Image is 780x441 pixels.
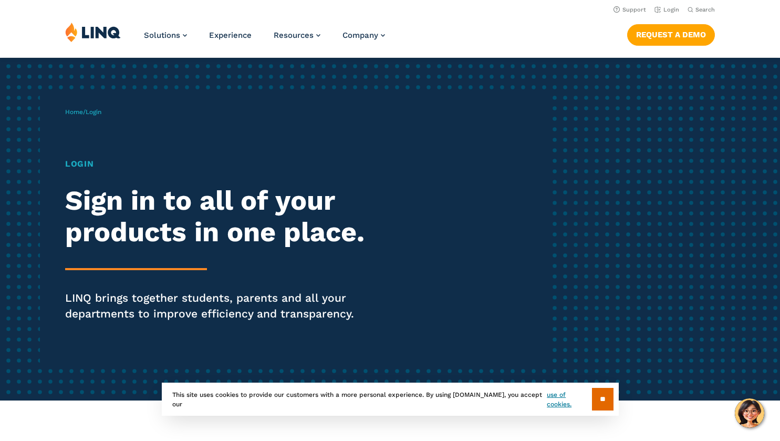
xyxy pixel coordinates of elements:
[654,6,679,13] a: Login
[274,30,314,40] span: Resources
[735,398,764,428] button: Hello, have a question? Let’s chat.
[209,30,252,40] a: Experience
[547,390,591,409] a: use of cookies.
[65,108,101,116] span: /
[342,30,385,40] a: Company
[65,290,366,322] p: LINQ brings together students, parents and all your departments to improve efficiency and transpa...
[65,22,121,42] img: LINQ | K‑12 Software
[144,30,187,40] a: Solutions
[695,6,715,13] span: Search
[65,185,366,248] h2: Sign in to all of your products in one place.
[274,30,320,40] a: Resources
[627,22,715,45] nav: Button Navigation
[162,383,619,416] div: This site uses cookies to provide our customers with a more personal experience. By using [DOMAIN...
[144,22,385,57] nav: Primary Navigation
[613,6,646,13] a: Support
[65,108,83,116] a: Home
[86,108,101,116] span: Login
[342,30,378,40] span: Company
[627,24,715,45] a: Request a Demo
[144,30,180,40] span: Solutions
[688,6,715,14] button: Open Search Bar
[65,158,366,170] h1: Login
